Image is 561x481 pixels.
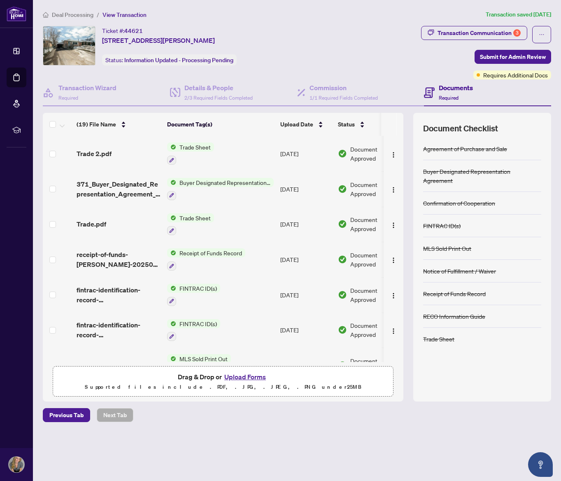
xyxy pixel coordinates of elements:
[310,95,378,101] span: 1/1 Required Fields Completed
[176,248,245,257] span: Receipt of Funds Record
[124,27,143,35] span: 44621
[167,319,220,341] button: Status IconFINTRAC ID(s)
[77,250,161,269] span: receipt-of-funds-[PERSON_NAME]-20250812-132254.pdf
[43,12,49,18] span: home
[387,288,400,301] button: Logo
[184,83,253,93] h4: Details & People
[421,26,527,40] button: Transaction Communication3
[176,284,220,293] span: FINTRAC ID(s)
[513,29,521,37] div: 3
[124,56,233,64] span: Information Updated - Processing Pending
[167,284,176,293] img: Status Icon
[58,382,388,392] p: Supported files include .PDF, .JPG, .JPEG, .PNG under 25 MB
[480,50,546,63] span: Submit for Admin Review
[423,123,498,134] span: Document Checklist
[539,32,545,37] span: ellipsis
[77,120,116,129] span: (19) File Name
[176,178,274,187] span: Buyer Designated Representation Agreement
[438,26,521,40] div: Transaction Communication
[423,167,541,185] div: Buyer Designated Representation Agreement
[350,250,401,269] span: Document Approved
[338,219,347,229] img: Document Status
[7,6,26,21] img: logo
[423,221,461,230] div: FINTRAC ID(s)
[77,179,161,199] span: 371_Buyer_Designated_Representation_Agreement_-_PropTx-[PERSON_NAME].pdf
[167,178,274,200] button: Status IconBuyer Designated Representation Agreement
[483,70,548,79] span: Requires Additional Docs
[338,149,347,158] img: Document Status
[77,219,106,229] span: Trade.pdf
[167,354,176,363] img: Status Icon
[167,284,220,306] button: Status IconFINTRAC ID(s)
[277,348,335,383] td: [DATE]
[277,207,335,242] td: [DATE]
[77,320,161,340] span: fintrac-identification-record-[PERSON_NAME]-20250812-130342.pdf
[280,120,313,129] span: Upload Date
[310,83,378,93] h4: Commission
[97,10,99,19] li: /
[77,360,121,370] span: SOLD MLS.pdf
[9,457,24,472] img: Profile Icon
[423,144,507,153] div: Agreement of Purchase and Sale
[387,323,400,336] button: Logo
[167,213,176,222] img: Status Icon
[350,215,401,233] span: Document Approved
[338,120,355,129] span: Status
[387,359,400,372] button: Logo
[486,10,551,19] article: Transaction saved [DATE]
[167,319,176,328] img: Status Icon
[387,253,400,266] button: Logo
[77,149,112,159] span: Trade 2.pdf
[335,113,405,136] th: Status
[338,325,347,334] img: Document Status
[350,180,401,198] span: Document Approved
[53,367,393,397] span: Drag & Drop orUpload FormsSupported files include .PDF, .JPG, .JPEG, .PNG under25MB
[167,248,176,257] img: Status Icon
[167,354,231,376] button: Status IconMLS Sold Print Out
[387,182,400,196] button: Logo
[176,213,214,222] span: Trade Sheet
[423,266,496,276] div: Notice of Fulfillment / Waiver
[338,184,347,194] img: Document Status
[277,313,335,348] td: [DATE]
[390,292,397,299] img: Logo
[423,244,471,253] div: MLS Sold Print Out
[387,217,400,231] button: Logo
[350,321,401,339] span: Document Approved
[58,95,78,101] span: Required
[387,147,400,160] button: Logo
[390,328,397,334] img: Logo
[528,452,553,477] button: Open asap
[164,113,277,136] th: Document Tag(s)
[167,213,214,236] button: Status IconTrade Sheet
[439,95,459,101] span: Required
[423,198,495,208] div: Confirmation of Cooperation
[167,178,176,187] img: Status Icon
[338,361,347,370] img: Document Status
[338,290,347,299] img: Document Status
[167,248,245,271] button: Status IconReceipt of Funds Record
[73,113,164,136] th: (19) File Name
[350,356,401,374] span: Document Approved
[102,35,215,45] span: [STREET_ADDRESS][PERSON_NAME]
[77,285,161,305] span: fintrac-identification-record-[PERSON_NAME]-20250812-130450.pdf
[390,152,397,158] img: Logo
[102,26,143,35] div: Ticket #:
[102,54,237,65] div: Status:
[277,171,335,207] td: [DATE]
[176,354,231,363] span: MLS Sold Print Out
[439,83,473,93] h4: Documents
[423,312,485,321] div: RECO Information Guide
[277,277,335,313] td: [DATE]
[390,257,397,264] img: Logo
[277,136,335,171] td: [DATE]
[350,286,401,304] span: Document Approved
[43,26,95,65] img: IMG-S12028552_1.jpg
[423,334,454,343] div: Trade Sheet
[176,319,220,328] span: FINTRAC ID(s)
[49,409,84,422] span: Previous Tab
[97,408,133,422] button: Next Tab
[390,187,397,193] img: Logo
[102,11,147,19] span: View Transaction
[390,222,397,229] img: Logo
